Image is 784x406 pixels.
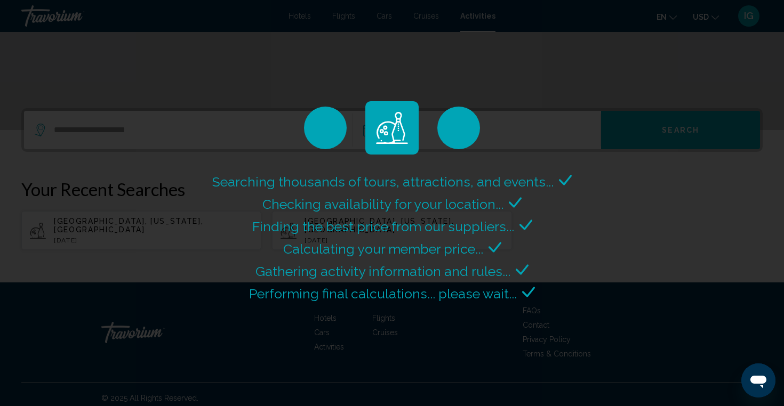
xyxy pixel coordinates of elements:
span: Searching thousands of tours, attractions, and events... [212,174,554,190]
span: Gathering activity information and rules... [255,263,510,279]
iframe: Button to launch messaging window [741,363,775,397]
span: Finding the best price from our suppliers... [252,218,514,234]
span: Checking availability for your location... [262,196,503,212]
span: Performing final calculations... please wait... [249,286,517,302]
span: Calculating your member price... [283,241,483,257]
